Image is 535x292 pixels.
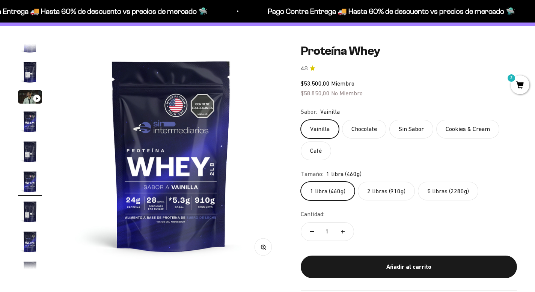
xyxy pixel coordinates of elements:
[18,110,42,134] img: Proteína Whey
[301,90,330,96] span: $58.850,00
[301,223,323,241] button: Reducir cantidad
[326,169,362,179] span: 1 libra (460g)
[320,107,340,117] span: Vainilla
[18,60,42,84] img: Proteína Whey
[18,260,42,286] button: Ir al artículo 9
[18,200,42,226] button: Ir al artículo 7
[331,80,354,87] span: Miembro
[331,90,363,96] span: No Miembro
[301,65,517,73] a: 4.84.8 de 5.0 estrellas
[18,200,42,224] img: Proteína Whey
[18,260,42,284] img: Proteína Whey
[301,80,330,87] span: $53.500,00
[267,5,514,17] p: Pago Contra Entrega 🚚 Hasta 60% de descuento vs precios de mercado 🛸
[18,140,42,166] button: Ir al artículo 5
[18,230,42,254] img: Proteína Whey
[18,140,42,164] img: Proteína Whey
[301,169,323,179] legend: Tamaño:
[18,90,42,106] button: Ir al artículo 3
[301,209,324,219] label: Cantidad:
[301,44,517,58] h1: Proteína Whey
[316,262,502,272] div: Añadir al carrito
[507,74,516,83] mark: 2
[301,107,317,117] legend: Sabor:
[18,60,42,86] button: Ir al artículo 2
[60,44,283,266] img: Proteína Whey
[332,223,354,241] button: Aumentar cantidad
[511,81,529,90] a: 2
[301,256,517,278] button: Añadir al carrito
[18,170,42,194] img: Proteína Whey
[301,65,307,73] span: 4.8
[18,110,42,136] button: Ir al artículo 4
[18,230,42,256] button: Ir al artículo 8
[18,170,42,196] button: Ir al artículo 6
